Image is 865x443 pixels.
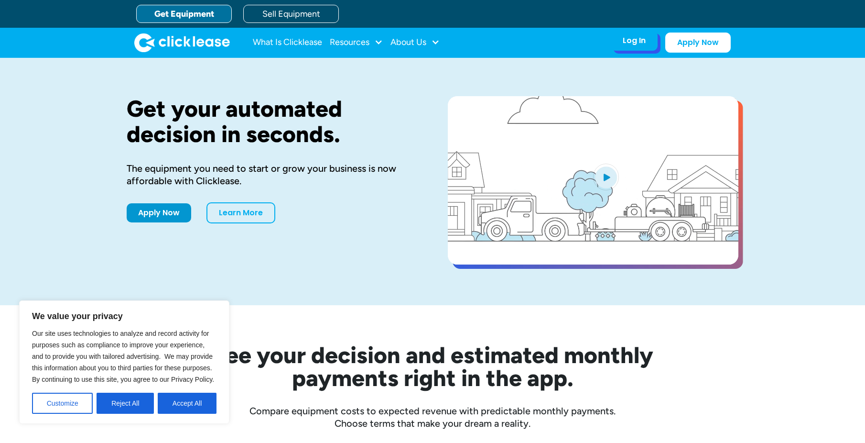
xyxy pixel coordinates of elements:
button: Customize [32,393,93,414]
h1: Get your automated decision in seconds. [127,96,417,147]
h2: See your decision and estimated monthly payments right in the app. [165,343,700,389]
div: The equipment you need to start or grow your business is now affordable with Clicklease. [127,162,417,187]
a: open lightbox [448,96,738,265]
a: Sell Equipment [243,5,339,23]
div: Resources [330,33,383,52]
a: What Is Clicklease [253,33,322,52]
a: Apply Now [665,33,731,53]
img: Clicklease logo [134,33,230,52]
a: Get Equipment [136,5,232,23]
p: We value your privacy [32,310,216,322]
div: Compare equipment costs to expected revenue with predictable monthly payments. Choose terms that ... [127,405,738,430]
span: Our site uses technologies to analyze and record activity for purposes such as compliance to impr... [32,330,214,383]
a: Learn More [206,202,275,223]
button: Reject All [97,393,154,414]
div: About Us [390,33,440,52]
div: Log In [623,36,646,45]
button: Accept All [158,393,216,414]
div: We value your privacy [19,300,229,424]
a: home [134,33,230,52]
a: Apply Now [127,203,191,222]
img: Blue play button logo on a light blue circular background [593,164,619,190]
